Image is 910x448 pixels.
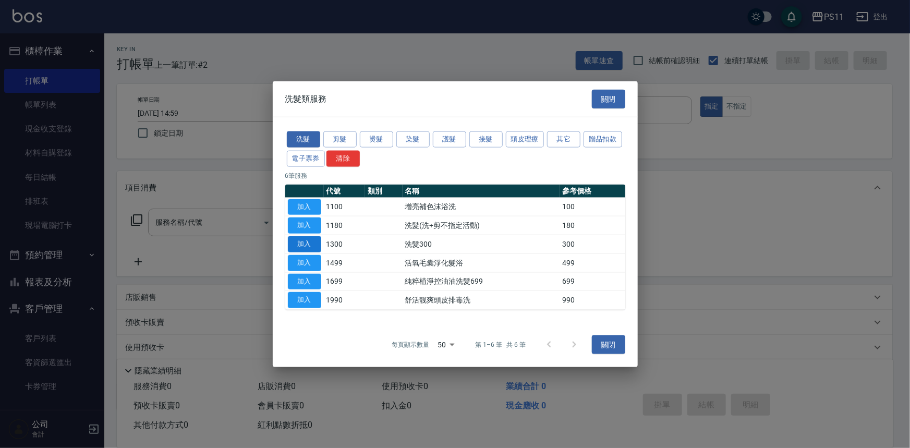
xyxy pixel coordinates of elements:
[403,253,560,272] td: 活氧毛囊淨化髮浴
[324,198,365,216] td: 1100
[365,184,403,198] th: 類別
[288,217,321,234] button: 加入
[287,131,320,148] button: 洗髮
[506,131,544,148] button: 頭皮理療
[324,184,365,198] th: 代號
[324,272,365,291] td: 1699
[288,199,321,215] button: 加入
[560,272,625,291] td: 699
[288,292,321,308] button: 加入
[285,171,625,180] p: 6 筆服務
[547,131,580,148] button: 其它
[324,253,365,272] td: 1499
[396,131,430,148] button: 染髮
[403,198,560,216] td: 增亮補色沫浴洗
[288,273,321,289] button: 加入
[326,150,360,166] button: 清除
[403,216,560,235] td: 洗髮(洗+剪不指定活動)
[560,290,625,309] td: 990
[560,235,625,253] td: 300
[560,253,625,272] td: 499
[433,131,466,148] button: 護髮
[592,89,625,108] button: 關閉
[433,331,458,359] div: 50
[403,290,560,309] td: 舒活靓爽頭皮排毒洗
[403,272,560,291] td: 純粹植淨控油油洗髮699
[324,235,365,253] td: 1300
[403,184,560,198] th: 名稱
[592,335,625,355] button: 關閉
[475,340,526,349] p: 第 1–6 筆 共 6 筆
[324,290,365,309] td: 1990
[360,131,393,148] button: 燙髮
[560,184,625,198] th: 參考價格
[287,150,325,166] button: 電子票券
[324,216,365,235] td: 1180
[560,216,625,235] td: 180
[469,131,503,148] button: 接髮
[285,93,327,104] span: 洗髮類服務
[288,236,321,252] button: 加入
[560,198,625,216] td: 100
[392,340,429,349] p: 每頁顯示數量
[584,131,622,148] button: 贈品扣款
[323,131,357,148] button: 剪髮
[403,235,560,253] td: 洗髮300
[288,255,321,271] button: 加入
